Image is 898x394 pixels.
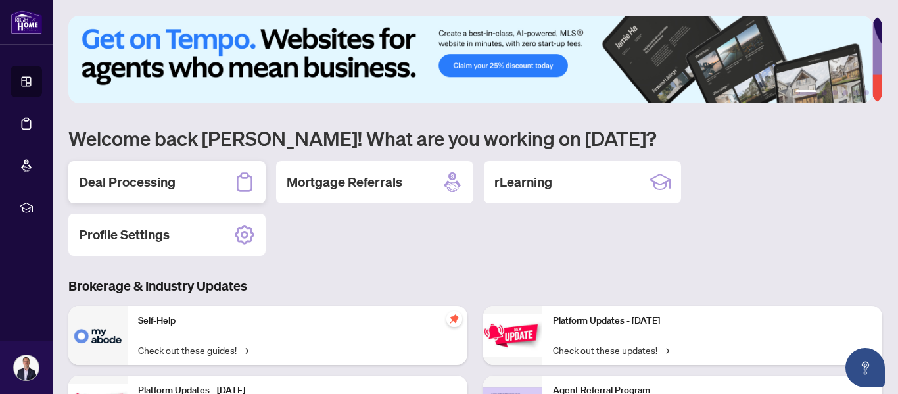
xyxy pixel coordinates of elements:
[663,343,669,357] span: →
[68,126,882,151] h1: Welcome back [PERSON_NAME]! What are you working on [DATE]?
[242,343,248,357] span: →
[832,90,838,95] button: 3
[11,10,42,34] img: logo
[845,348,885,387] button: Open asap
[138,343,248,357] a: Check out these guides!→
[68,277,882,295] h3: Brokerage & Industry Updates
[68,306,128,365] img: Self-Help
[68,16,872,103] img: Slide 0
[553,343,669,357] a: Check out these updates!→
[864,90,869,95] button: 6
[14,355,39,380] img: Profile Icon
[446,311,462,327] span: pushpin
[822,90,827,95] button: 2
[494,173,552,191] h2: rLearning
[79,173,176,191] h2: Deal Processing
[138,314,457,328] p: Self-Help
[287,173,402,191] h2: Mortgage Referrals
[853,90,859,95] button: 5
[483,314,542,356] img: Platform Updates - June 23, 2025
[843,90,848,95] button: 4
[795,90,816,95] button: 1
[553,314,872,328] p: Platform Updates - [DATE]
[79,226,170,244] h2: Profile Settings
